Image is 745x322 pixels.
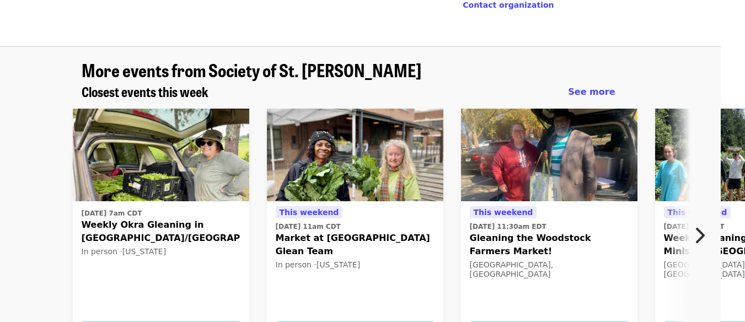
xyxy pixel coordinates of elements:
span: Weekly Okra Gleaning in [GEOGRAPHIC_DATA]/[GEOGRAPHIC_DATA] [82,218,240,245]
span: See more [568,87,615,97]
button: Next item [684,220,721,251]
time: [DATE] 11:30am EDT [470,222,546,232]
span: This weekend [474,208,533,217]
span: In person · [US_STATE] [82,247,167,256]
img: Weekly Okra Gleaning in Jemison/Clanton organized by Society of St. Andrew [73,109,249,201]
span: This weekend [668,208,727,217]
span: More events from Society of St. [PERSON_NAME] [82,57,421,83]
img: Gleaning the Woodstock Farmers Market! organized by Society of St. Andrew [461,109,637,201]
a: Closest events this week [82,84,208,100]
span: This weekend [280,208,339,217]
span: In person · [US_STATE] [276,260,361,269]
a: Contact organization [463,1,554,9]
span: Market at [GEOGRAPHIC_DATA] Glean Team [276,232,435,258]
i: chevron-right icon [694,225,705,246]
time: [DATE] 7am CDT [82,208,142,218]
div: Closest events this week [73,84,624,100]
div: [GEOGRAPHIC_DATA], [GEOGRAPHIC_DATA] [470,260,629,279]
time: [DATE] 9am CDT [664,222,725,232]
img: Market at Pepper Place Glean Team organized by Society of St. Andrew [267,109,443,201]
time: [DATE] 11am CDT [276,222,341,232]
span: Closest events this week [82,82,208,101]
span: Gleaning the Woodstock Farmers Market! [470,232,629,258]
a: See more [568,85,615,99]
